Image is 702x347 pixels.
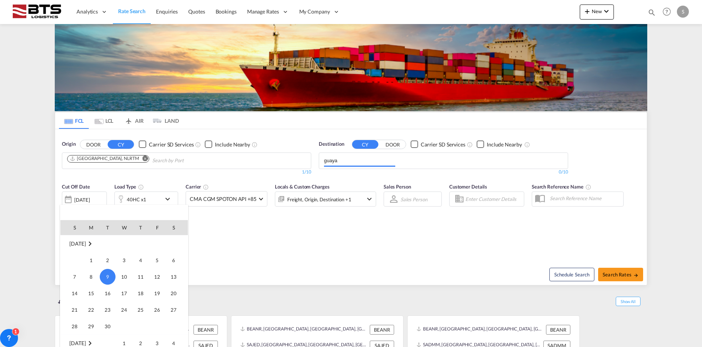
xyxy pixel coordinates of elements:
[165,285,188,302] td: Saturday September 20 2025
[83,252,99,269] td: Monday September 1 2025
[100,253,115,268] span: 2
[116,252,132,269] td: Wednesday September 3 2025
[165,302,188,318] td: Saturday September 27 2025
[117,269,132,284] span: 10
[165,220,188,235] th: S
[149,220,165,235] th: F
[83,269,99,285] td: Monday September 8 2025
[69,240,85,247] span: [DATE]
[116,269,132,285] td: Wednesday September 10 2025
[133,253,148,268] span: 4
[83,318,99,335] td: Monday September 29 2025
[150,269,165,284] span: 12
[149,302,165,318] td: Friday September 26 2025
[84,302,99,317] span: 22
[165,269,188,285] td: Saturday September 13 2025
[133,269,148,284] span: 11
[60,220,83,235] th: S
[60,269,83,285] td: Sunday September 7 2025
[133,286,148,301] span: 18
[60,302,188,318] tr: Week 4
[150,253,165,268] span: 5
[83,285,99,302] td: Monday September 15 2025
[60,318,83,335] td: Sunday September 28 2025
[60,302,83,318] td: Sunday September 21 2025
[99,220,116,235] th: T
[67,319,82,334] span: 28
[149,269,165,285] td: Friday September 12 2025
[100,319,115,334] span: 30
[117,253,132,268] span: 3
[149,285,165,302] td: Friday September 19 2025
[166,269,181,284] span: 13
[117,302,132,317] span: 24
[60,269,188,285] tr: Week 2
[69,340,85,346] span: [DATE]
[99,269,116,285] td: Tuesday September 9 2025
[166,302,181,317] span: 27
[60,318,188,335] tr: Week 5
[83,220,99,235] th: M
[132,269,149,285] td: Thursday September 11 2025
[83,302,99,318] td: Monday September 22 2025
[132,302,149,318] td: Thursday September 25 2025
[117,286,132,301] span: 17
[150,286,165,301] span: 19
[67,302,82,317] span: 21
[149,252,165,269] td: Friday September 5 2025
[116,302,132,318] td: Wednesday September 24 2025
[84,269,99,284] span: 8
[84,253,99,268] span: 1
[150,302,165,317] span: 26
[133,302,148,317] span: 25
[67,286,82,301] span: 14
[116,220,132,235] th: W
[84,286,99,301] span: 15
[84,319,99,334] span: 29
[100,302,115,317] span: 23
[60,235,188,252] td: September 2025
[60,235,188,252] tr: Week undefined
[99,302,116,318] td: Tuesday September 23 2025
[132,285,149,302] td: Thursday September 18 2025
[166,253,181,268] span: 6
[165,252,188,269] td: Saturday September 6 2025
[100,269,115,285] span: 9
[132,220,149,235] th: T
[100,286,115,301] span: 16
[99,318,116,335] td: Tuesday September 30 2025
[116,285,132,302] td: Wednesday September 17 2025
[166,286,181,301] span: 20
[60,285,83,302] td: Sunday September 14 2025
[67,269,82,284] span: 7
[60,285,188,302] tr: Week 3
[99,252,116,269] td: Tuesday September 2 2025
[60,252,188,269] tr: Week 1
[132,252,149,269] td: Thursday September 4 2025
[99,285,116,302] td: Tuesday September 16 2025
